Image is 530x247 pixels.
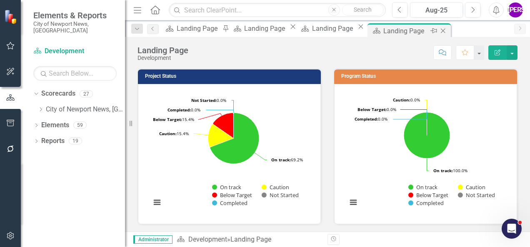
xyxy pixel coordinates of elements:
[458,191,495,199] button: Show Not Started
[33,20,117,34] small: City of Newport News, [GEOGRAPHIC_DATA]
[208,124,234,147] path: Caution, 2.
[466,191,495,199] text: Not Started
[137,46,188,55] div: Landing Page
[191,97,217,103] tspan: Not Started:
[357,106,387,112] tspan: Below Target:
[393,97,410,103] tspan: Caution:
[357,106,396,112] text: 0.0%
[408,199,443,207] button: Show Completed
[342,4,384,16] button: Search
[312,23,355,34] div: Landing Page
[80,90,93,97] div: 27
[508,2,523,17] button: [PERSON_NAME]
[270,191,299,199] text: Not Started
[298,23,355,34] a: Landing Page
[163,23,220,34] a: Landing Page
[271,157,291,163] tspan: On track:
[177,23,220,34] div: Landing Page
[159,131,189,136] text: 15.4%
[212,191,252,199] button: Show Below Target
[41,136,65,146] a: Reports
[177,235,321,245] div: »
[355,116,378,122] tspan: Completed:
[210,113,259,164] path: On track, 9.
[167,107,191,113] tspan: Completed:
[41,121,69,130] a: Elements
[230,235,271,243] div: Landing Page
[404,112,450,158] path: On track, 7.
[270,183,289,191] text: Caution
[191,97,226,103] text: 0.0%
[393,97,420,103] text: 0.0%
[153,116,194,122] text: 15.4%
[212,183,242,191] button: Show On track
[408,191,449,199] button: Show Below Target
[354,6,372,13] span: Search
[230,23,287,34] a: Landing Page
[458,183,485,191] button: Show Caution
[213,113,233,138] path: Below Target, 2.
[159,131,177,136] tspan: Caution:
[262,183,289,191] button: Show Caution
[343,91,508,215] div: Chart. Highcharts interactive chart.
[408,183,438,191] button: Show On track
[4,10,19,24] img: ClearPoint Strategy
[466,183,485,191] text: Caution
[341,74,513,79] h3: Program Status
[169,3,386,17] input: Search ClearPoint...
[151,197,163,208] button: View chart menu, Chart
[41,89,75,99] a: Scorecards
[33,10,117,20] span: Elements & Reports
[145,74,317,79] h3: Project Status
[188,235,227,243] a: Development
[502,219,522,239] iframe: Intercom live chat
[147,91,310,215] svg: Interactive chart
[147,91,312,215] div: Chart. Highcharts interactive chart.
[347,197,359,208] button: View chart menu, Chart
[343,91,506,215] svg: Interactive chart
[153,116,182,122] tspan: Below Target:
[137,55,188,61] div: Development
[410,2,463,17] button: Aug-25
[46,105,125,114] a: City of Newport News, [GEOGRAPHIC_DATA]
[413,5,460,15] div: Aug-25
[167,107,200,113] text: 0.0%
[212,199,247,207] button: Show Completed
[133,235,172,244] span: Administrator
[73,122,87,129] div: 59
[433,168,453,173] tspan: On track:
[33,66,117,81] input: Search Below...
[271,157,303,163] text: 69.2%
[244,23,287,34] div: Landing Page
[433,168,467,173] text: 100.0%
[383,26,428,36] div: Landing Page
[355,116,387,122] text: 0.0%
[262,191,298,199] button: Show Not Started
[33,47,117,56] a: Development
[69,138,82,145] div: 19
